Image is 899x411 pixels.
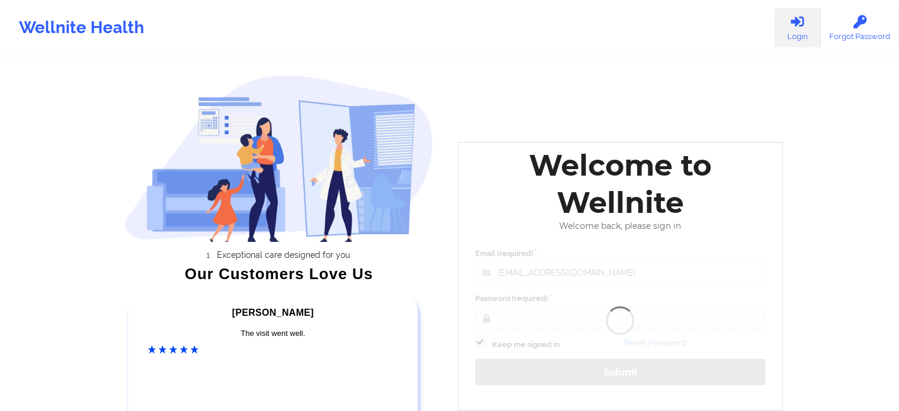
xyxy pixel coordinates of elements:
[467,221,774,231] div: Welcome back, please sign in
[125,75,433,242] img: wellnite-auth-hero_200.c722682e.png
[467,147,774,221] div: Welcome to Wellnite
[232,308,314,318] span: [PERSON_NAME]
[125,268,433,280] div: Our Customers Love Us
[774,8,820,47] a: Login
[148,328,398,339] div: The visit went well.
[135,250,433,260] li: Exceptional care designed for you.
[820,8,899,47] a: Forgot Password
